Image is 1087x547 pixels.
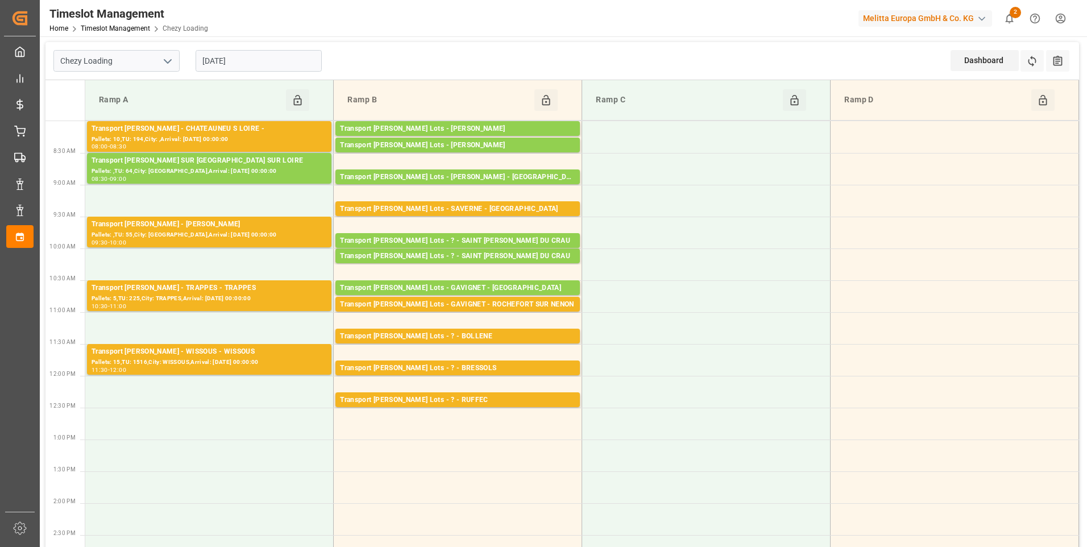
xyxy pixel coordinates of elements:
[49,275,76,281] span: 10:30 AM
[92,304,108,309] div: 10:30
[53,212,76,218] span: 9:30 AM
[81,24,150,32] a: Timeslot Management
[53,50,180,72] input: Type to search/select
[340,294,575,304] div: Pallets: 20,TU: 1032,City: [GEOGRAPHIC_DATA],Arrival: [DATE] 00:00:00
[340,406,575,416] div: Pallets: 1,TU: 539,City: RUFFEC,Arrival: [DATE] 00:00:00
[94,89,286,111] div: Ramp A
[49,5,208,22] div: Timeslot Management
[108,240,110,245] div: -
[92,176,108,181] div: 08:30
[340,247,575,256] div: Pallets: 3,TU: 716,City: [GEOGRAPHIC_DATA][PERSON_NAME],Arrival: [DATE] 00:00:00
[92,230,327,240] div: Pallets: ,TU: 55,City: [GEOGRAPHIC_DATA],Arrival: [DATE] 00:00:00
[92,123,327,135] div: Transport [PERSON_NAME] - CHATEAUNEU S LOIRE -
[110,304,126,309] div: 11:00
[49,307,76,313] span: 11:00 AM
[92,367,108,372] div: 11:30
[92,219,327,230] div: Transport [PERSON_NAME] - [PERSON_NAME]
[340,123,575,135] div: Transport [PERSON_NAME] Lots - [PERSON_NAME]
[997,6,1022,31] button: show 2 new notifications
[49,243,76,250] span: 10:00 AM
[110,240,126,245] div: 10:00
[340,363,575,374] div: Transport [PERSON_NAME] Lots - ? - BRESSOLS
[340,215,575,225] div: Pallets: ,TU: 56,City: [GEOGRAPHIC_DATA],Arrival: [DATE] 00:00:00
[92,358,327,367] div: Pallets: 15,TU: 1516,City: WISSOUS,Arrival: [DATE] 00:00:00
[1010,7,1021,18] span: 2
[340,135,575,144] div: Pallets: 14,TU: 408,City: CARQUEFOU,Arrival: [DATE] 00:00:00
[858,7,997,29] button: Melitta Europa GmbH & Co. KG
[840,89,1031,111] div: Ramp D
[159,52,176,70] button: open menu
[92,283,327,294] div: Transport [PERSON_NAME] - TRAPPES - TRAPPES
[340,283,575,294] div: Transport [PERSON_NAME] Lots - GAVIGNET - [GEOGRAPHIC_DATA]
[340,262,575,272] div: Pallets: 2,TU: 671,City: [GEOGRAPHIC_DATA][PERSON_NAME],Arrival: [DATE] 00:00:00
[340,251,575,262] div: Transport [PERSON_NAME] Lots - ? - SAINT [PERSON_NAME] DU CRAU
[108,367,110,372] div: -
[53,466,76,473] span: 1:30 PM
[340,235,575,247] div: Transport [PERSON_NAME] Lots - ? - SAINT [PERSON_NAME] DU CRAU
[53,498,76,504] span: 2:00 PM
[92,346,327,358] div: Transport [PERSON_NAME] - WISSOUS - WISSOUS
[1022,6,1048,31] button: Help Center
[340,374,575,384] div: Pallets: 8,TU: 723,City: [GEOGRAPHIC_DATA],Arrival: [DATE] 00:00:00
[49,371,76,377] span: 12:00 PM
[53,148,76,154] span: 8:30 AM
[108,144,110,149] div: -
[49,24,68,32] a: Home
[340,299,575,310] div: Transport [PERSON_NAME] Lots - GAVIGNET - ROCHEFORT SUR NENON
[340,331,575,342] div: Transport [PERSON_NAME] Lots - ? - BOLLENE
[92,155,327,167] div: Transport [PERSON_NAME] SUR [GEOGRAPHIC_DATA] SUR LOIRE
[92,294,327,304] div: Pallets: 5,TU: 225,City: TRAPPES,Arrival: [DATE] 00:00:00
[49,403,76,409] span: 12:30 PM
[110,176,126,181] div: 09:00
[340,310,575,320] div: Pallets: 3,TU: 56,City: ROCHEFORT SUR NENON,Arrival: [DATE] 00:00:00
[340,183,575,193] div: Pallets: 6,TU: 273,City: [GEOGRAPHIC_DATA],Arrival: [DATE] 00:00:00
[340,395,575,406] div: Transport [PERSON_NAME] Lots - ? - RUFFEC
[196,50,322,72] input: DD-MM-YYYY
[340,172,575,183] div: Transport [PERSON_NAME] Lots - [PERSON_NAME] - [GEOGRAPHIC_DATA]
[951,50,1019,71] div: Dashboard
[343,89,534,111] div: Ramp B
[858,10,992,27] div: Melitta Europa GmbH & Co. KG
[92,240,108,245] div: 09:30
[92,167,327,176] div: Pallets: ,TU: 64,City: [GEOGRAPHIC_DATA],Arrival: [DATE] 00:00:00
[92,144,108,149] div: 08:00
[108,176,110,181] div: -
[340,151,575,161] div: Pallets: 9,TU: 512,City: CARQUEFOU,Arrival: [DATE] 00:00:00
[108,304,110,309] div: -
[340,342,575,352] div: Pallets: 9,TU: 744,City: BOLLENE,Arrival: [DATE] 00:00:00
[53,180,76,186] span: 9:00 AM
[110,367,126,372] div: 12:00
[53,434,76,441] span: 1:00 PM
[340,140,575,151] div: Transport [PERSON_NAME] Lots - [PERSON_NAME]
[591,89,783,111] div: Ramp C
[49,339,76,345] span: 11:30 AM
[53,530,76,536] span: 2:30 PM
[92,135,327,144] div: Pallets: 10,TU: 194,City: ,Arrival: [DATE] 00:00:00
[340,204,575,215] div: Transport [PERSON_NAME] Lots - SAVERNE - [GEOGRAPHIC_DATA]
[110,144,126,149] div: 08:30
